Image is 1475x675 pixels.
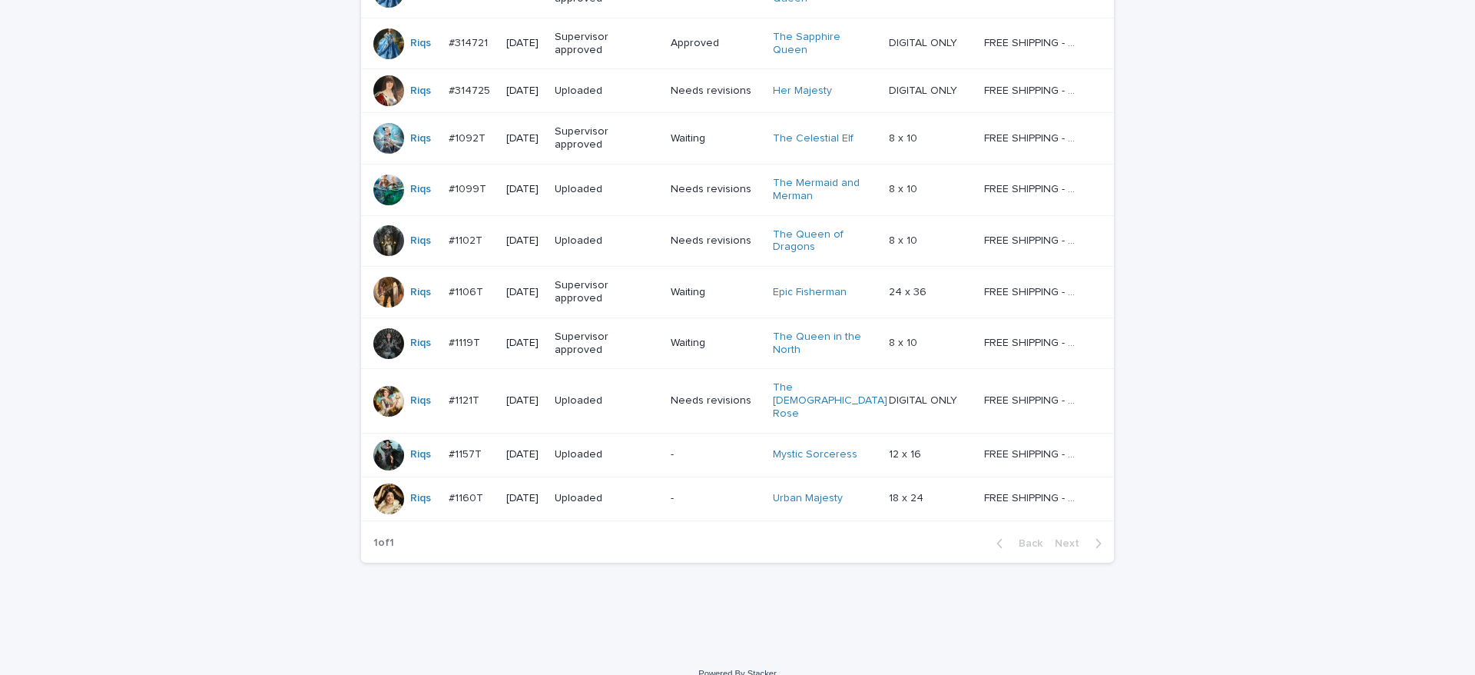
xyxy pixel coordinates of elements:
p: #1106T [449,283,486,299]
a: Riqs [410,492,431,505]
p: Supervisor approved [555,31,651,57]
p: #1157T [449,445,485,461]
a: The Queen in the North [773,331,869,357]
p: #1121T [449,391,482,407]
tr: Riqs #1121T#1121T [DATE]UploadedNeeds revisionsThe [DEMOGRAPHIC_DATA] Rose DIGITAL ONLYDIGITAL ON... [361,369,1114,433]
p: FREE SHIPPING - preview in 1-2 business days, after your approval delivery will take 5-10 b.d. [984,445,1083,461]
p: - [671,448,760,461]
p: Uploaded [555,183,651,196]
p: 8 x 10 [889,231,920,248]
p: [DATE] [506,37,542,50]
p: Uploaded [555,85,651,98]
p: #1102T [449,231,486,248]
a: Mystic Sorceress [773,448,857,461]
p: FREE SHIPPING - preview in 1-2 business days, after your approval delivery will take 5-10 b.d. [984,81,1083,98]
a: Riqs [410,394,431,407]
p: 8 x 10 [889,180,920,196]
p: 1 of 1 [361,524,406,562]
p: Supervisor approved [555,279,651,305]
p: [DATE] [506,492,542,505]
p: Uploaded [555,448,651,461]
p: FREE SHIPPING - preview in 1-2 business days, after your approval delivery will take 5-10 b.d. [984,231,1083,248]
tr: Riqs #1099T#1099T [DATE]UploadedNeeds revisionsThe Mermaid and Merman 8 x 108 x 10 FREE SHIPPING ... [361,164,1114,215]
p: Uploaded [555,394,651,407]
p: Waiting [671,337,760,350]
a: Riqs [410,234,431,248]
p: Uploaded [555,234,651,248]
p: DIGITAL ONLY [889,34,960,50]
p: #1099T [449,180,489,196]
p: [DATE] [506,448,542,461]
p: [DATE] [506,394,542,407]
p: Needs revisions [671,85,760,98]
button: Next [1049,537,1114,550]
p: [DATE] [506,286,542,299]
p: Waiting [671,132,760,145]
a: The Mermaid and Merman [773,177,869,203]
p: 24 x 36 [889,283,930,299]
tr: Riqs #1092T#1092T [DATE]Supervisor approvedWaitingThe Celestial Elf 8 x 108 x 10 FREE SHIPPING - ... [361,113,1114,165]
p: FREE SHIPPING - preview in 1-2 business days, after your approval delivery will take 5-10 b.d. [984,391,1083,407]
p: [DATE] [506,234,542,248]
p: Supervisor approved [555,125,651,151]
p: Uploaded [555,492,651,505]
tr: Riqs #314721#314721 [DATE]Supervisor approvedApprovedThe Sapphire Queen DIGITAL ONLYDIGITAL ONLY ... [361,18,1114,69]
p: FREE SHIPPING - preview in 1-2 business days, after your approval delivery will take 5-10 b.d. [984,34,1083,50]
a: Riqs [410,183,431,196]
a: Riqs [410,337,431,350]
p: FREE SHIPPING - preview in 1-2 business days, after your approval delivery will take 5-10 b.d. [984,180,1083,196]
p: 18 x 24 [889,489,926,505]
p: Waiting [671,286,760,299]
p: 8 x 10 [889,129,920,145]
a: Her Majesty [773,85,832,98]
p: Needs revisions [671,183,760,196]
a: Epic Fisherman [773,286,847,299]
p: [DATE] [506,183,542,196]
button: Back [984,537,1049,550]
span: Next [1055,538,1089,549]
p: 8 x 10 [889,334,920,350]
a: Urban Majesty [773,492,843,505]
p: #314721 [449,34,491,50]
a: The [DEMOGRAPHIC_DATA] Rose [773,381,887,420]
a: Riqs [410,132,431,145]
p: [DATE] [506,85,542,98]
tr: Riqs #314725#314725 [DATE]UploadedNeeds revisionsHer Majesty DIGITAL ONLYDIGITAL ONLY FREE SHIPPI... [361,69,1114,113]
p: FREE SHIPPING - preview in 1-2 business days, after your approval delivery will take 5-10 b.d. [984,489,1083,505]
a: Riqs [410,85,431,98]
p: Supervisor approved [555,331,651,357]
a: The Queen of Dragons [773,228,869,254]
p: 12 x 16 [889,445,924,461]
tr: Riqs #1119T#1119T [DATE]Supervisor approvedWaitingThe Queen in the North 8 x 108 x 10 FREE SHIPPI... [361,318,1114,369]
a: The Celestial Elf [773,132,854,145]
p: #1160T [449,489,486,505]
p: FREE SHIPPING - preview in 1-2 business days, after your approval delivery will take 5-10 b.d. [984,283,1083,299]
p: Needs revisions [671,234,760,248]
p: #1092T [449,129,489,145]
p: DIGITAL ONLY [889,391,960,407]
p: [DATE] [506,132,542,145]
p: Approved [671,37,760,50]
p: FREE SHIPPING - preview in 1-2 business days, after your approval delivery will take 5-10 b.d. [984,129,1083,145]
span: Back [1009,538,1042,549]
a: The Sapphire Queen [773,31,869,57]
a: Riqs [410,37,431,50]
p: - [671,492,760,505]
p: #314725 [449,81,493,98]
tr: Riqs #1102T#1102T [DATE]UploadedNeeds revisionsThe Queen of Dragons 8 x 108 x 10 FREE SHIPPING - ... [361,215,1114,267]
tr: Riqs #1106T#1106T [DATE]Supervisor approvedWaitingEpic Fisherman 24 x 3624 x 36 FREE SHIPPING - p... [361,267,1114,318]
tr: Riqs #1160T#1160T [DATE]Uploaded-Urban Majesty 18 x 2418 x 24 FREE SHIPPING - preview in 1-2 busi... [361,477,1114,520]
tr: Riqs #1157T#1157T [DATE]Uploaded-Mystic Sorceress 12 x 1612 x 16 FREE SHIPPING - preview in 1-2 b... [361,433,1114,477]
p: FREE SHIPPING - preview in 1-2 business days, after your approval delivery will take 5-10 b.d. [984,334,1083,350]
p: DIGITAL ONLY [889,81,960,98]
a: Riqs [410,286,431,299]
a: Riqs [410,448,431,461]
p: [DATE] [506,337,542,350]
p: #1119T [449,334,483,350]
p: Needs revisions [671,394,760,407]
